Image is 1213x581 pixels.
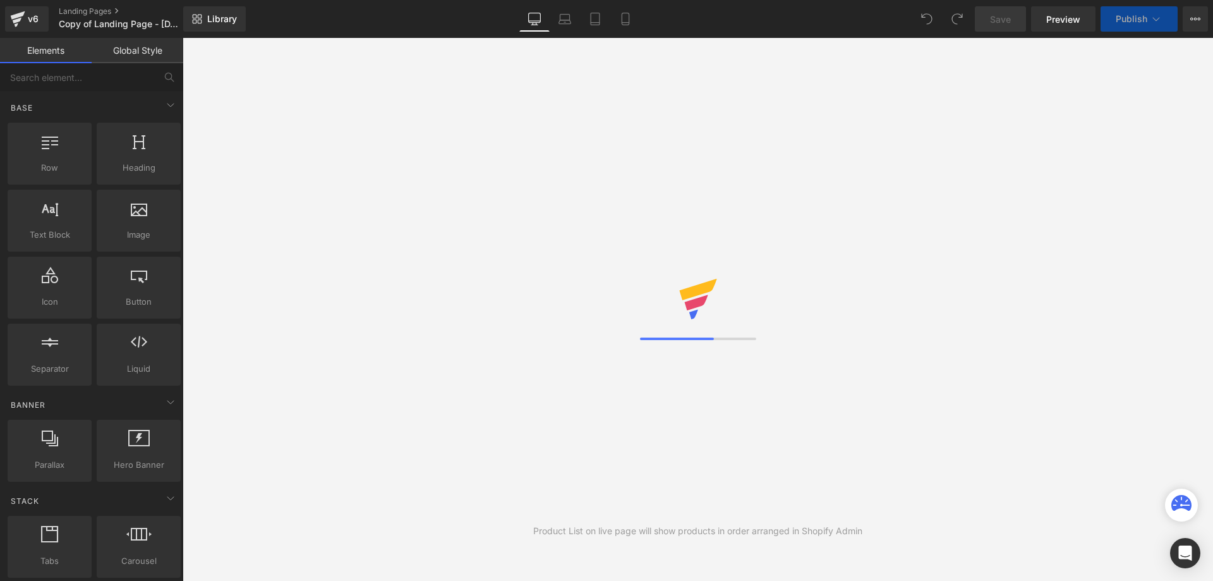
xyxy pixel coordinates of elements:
span: Hero Banner [100,458,177,472]
span: Carousel [100,554,177,568]
span: Liquid [100,362,177,376]
a: v6 [5,6,49,32]
span: Publish [1116,14,1147,24]
a: Landing Pages [59,6,204,16]
span: Row [11,161,88,174]
span: Heading [100,161,177,174]
button: Publish [1101,6,1178,32]
a: Preview [1031,6,1095,32]
span: Copy of Landing Page - [DATE] 17:29:25 [59,19,180,29]
span: Icon [11,295,88,309]
a: Laptop [550,6,580,32]
button: Redo [944,6,970,32]
span: Parallax [11,458,88,472]
a: Tablet [580,6,610,32]
span: Banner [9,399,47,411]
a: Global Style [92,38,183,63]
div: v6 [25,11,41,27]
div: Open Intercom Messenger [1170,538,1200,568]
span: Text Block [11,228,88,242]
span: Separator [11,362,88,376]
button: Undo [914,6,939,32]
span: Tabs [11,554,88,568]
span: Save [990,13,1011,26]
span: Library [207,13,237,25]
div: Product List on live page will show products in order arranged in Shopify Admin [533,524,862,538]
span: Image [100,228,177,242]
span: Preview [1046,13,1080,26]
span: Button [100,295,177,309]
a: Mobile [610,6,641,32]
a: New Library [183,6,246,32]
span: Stack [9,495,40,507]
span: Base [9,102,34,114]
button: More [1183,6,1208,32]
a: Desktop [519,6,550,32]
